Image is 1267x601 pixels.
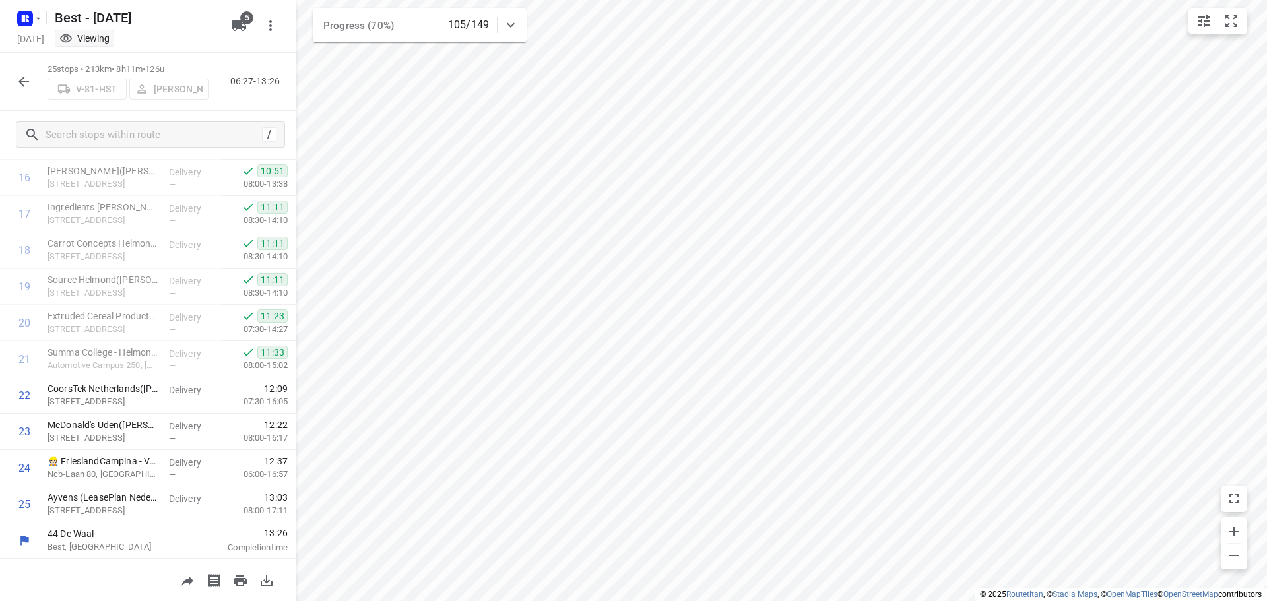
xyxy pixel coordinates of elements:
span: 126u [145,64,164,74]
p: Delivery [169,383,218,396]
p: 👷🏻 FrieslandCampina - Veghel(Frank Laven) [48,455,158,468]
span: Download route [253,573,280,586]
button: Fit zoom [1218,8,1245,34]
input: Search stops within route [46,125,262,145]
p: Delivery [169,238,218,251]
p: Best, [GEOGRAPHIC_DATA] [48,540,185,554]
div: 16 [18,172,30,184]
span: 12:37 [264,455,288,468]
p: Delivery [169,311,218,324]
button: 5 [226,13,252,39]
span: 11:11 [257,201,288,214]
div: 24 [18,462,30,474]
div: 20 [18,317,30,329]
p: [STREET_ADDRESS] [48,395,158,408]
div: 21 [18,353,30,365]
span: 13:26 [201,526,288,540]
p: [STREET_ADDRESS] [48,250,158,263]
p: Carrot Concepts Helmond(Jeanne van der Burgt) [48,237,158,250]
svg: Done [242,273,255,286]
p: Ayvens (LeasePlan Nederland) - Veghel(Marion Post / Cecil Jacoba Josso ) [48,491,158,504]
p: Delivery [169,347,218,360]
span: Print shipping labels [201,573,227,586]
p: McDonald's Uden(Michael Schakel) [48,418,158,431]
span: — [169,325,176,334]
a: Stadia Maps [1053,590,1097,599]
p: [STREET_ADDRESS] [48,323,158,336]
a: Routetitan [1006,590,1043,599]
p: Delivery [169,274,218,288]
p: CoorsTek Netherlands(Mirjam Reijbroek) [48,382,158,395]
span: 11:33 [257,346,288,359]
span: • [143,64,145,74]
p: 08:30-14:10 [222,250,288,263]
span: 11:11 [257,273,288,286]
p: [STREET_ADDRESS] [48,431,158,445]
p: Hema - Deurne(Francis van de Linden) [48,164,158,177]
span: — [169,179,176,189]
div: 19 [18,280,30,293]
span: Print route [227,573,253,586]
p: 06:27-13:26 [230,75,285,88]
p: 25 stops • 213km • 8h11m [48,63,209,76]
span: — [169,470,176,480]
span: 12:09 [264,382,288,395]
div: Progress (70%)105/149 [313,8,527,42]
p: [STREET_ADDRESS] [48,286,158,300]
p: Ingredients Helmond(Jeanne van der Burgt) [48,201,158,214]
div: 17 [18,208,30,220]
span: 11:23 [257,309,288,323]
p: 06:00-16:57 [222,468,288,481]
svg: Done [242,201,255,214]
svg: Done [242,346,255,359]
p: Delivery [169,456,218,469]
div: 22 [18,389,30,402]
div: You are currently in view mode. To make any changes, go to edit project. [59,32,110,45]
p: Delivery [169,166,218,179]
button: Map settings [1191,8,1218,34]
span: — [169,433,176,443]
p: Extruded Cereal Products B.V.(Melissa Weijers) [48,309,158,323]
span: 10:51 [257,164,288,177]
a: OpenStreetMap [1163,590,1218,599]
span: 11:11 [257,237,288,250]
p: 08:00-16:17 [222,431,288,445]
span: Progress (70%) [323,20,394,32]
span: — [169,397,176,407]
p: Delivery [169,492,218,505]
span: 5 [240,11,253,24]
p: 105/149 [448,17,489,33]
p: Completion time [201,541,288,554]
span: Share route [174,573,201,586]
span: 12:22 [264,418,288,431]
p: 08:00-17:11 [222,504,288,517]
span: — [169,288,176,298]
p: 08:30-14:10 [222,286,288,300]
p: Delivery [169,420,218,433]
li: © 2025 , © , © © contributors [980,590,1262,599]
div: 18 [18,244,30,257]
span: — [169,252,176,262]
p: 08:00-13:38 [222,177,288,191]
span: — [169,216,176,226]
p: [STREET_ADDRESS] [48,214,158,227]
span: — [169,506,176,516]
p: Source Helmond(Jeanne van der Burgt) [48,273,158,286]
div: / [262,127,276,142]
p: [STREET_ADDRESS] [48,177,158,191]
p: Summa College - Helmond(Renate Huijnen) [48,346,158,359]
p: Ncb-Laan 80, [GEOGRAPHIC_DATA] [48,468,158,481]
div: 23 [18,426,30,438]
button: More [257,13,284,39]
a: OpenMapTiles [1107,590,1157,599]
p: Automotive Campus 250, Helmond [48,359,158,372]
div: 25 [18,498,30,511]
div: small contained button group [1188,8,1247,34]
svg: Done [242,237,255,250]
p: 07:30-14:27 [222,323,288,336]
p: Delivery [169,202,218,215]
p: 08:00-15:02 [222,359,288,372]
svg: Done [242,309,255,323]
span: — [169,361,176,371]
p: 07:30-16:05 [222,395,288,408]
